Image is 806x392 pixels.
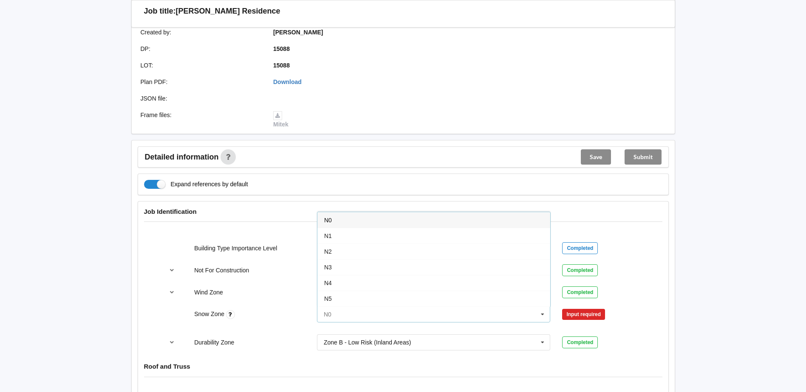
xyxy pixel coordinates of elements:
button: reference-toggle [164,263,180,278]
div: Created by : [135,28,268,36]
button: reference-toggle [164,335,180,350]
h3: [PERSON_NAME] Residence [176,6,280,16]
div: JSON file : [135,94,268,103]
span: Detailed information [145,153,219,161]
span: N0 [324,217,332,224]
div: Input required [562,309,605,320]
span: N3 [324,264,332,271]
label: Wind Zone [194,289,223,296]
div: Completed [562,336,598,348]
div: DP : [135,45,268,53]
div: Completed [562,242,598,254]
a: Mitek [273,112,288,128]
span: N5 [324,295,332,302]
a: Download [273,78,302,85]
h4: Roof and Truss [144,362,662,370]
div: Frame files : [135,111,268,129]
label: Durability Zone [194,339,234,346]
div: Completed [562,286,598,298]
span: N1 [324,232,332,239]
span: N4 [324,280,332,286]
label: Building Type Importance Level [194,245,277,252]
div: Zone B - Low Risk (Inland Areas) [324,339,411,345]
b: 15088 [273,45,290,52]
b: 15088 [273,62,290,69]
label: Snow Zone [194,311,226,317]
label: Expand references by default [144,180,248,189]
h3: Job title: [144,6,176,16]
button: reference-toggle [164,285,180,300]
b: [PERSON_NAME] [273,29,323,36]
h4: Job Identification [144,207,662,216]
div: LOT : [135,61,268,70]
span: N2 [324,248,332,255]
div: Plan PDF : [135,78,268,86]
div: Completed [562,264,598,276]
label: Not For Construction [194,267,249,274]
